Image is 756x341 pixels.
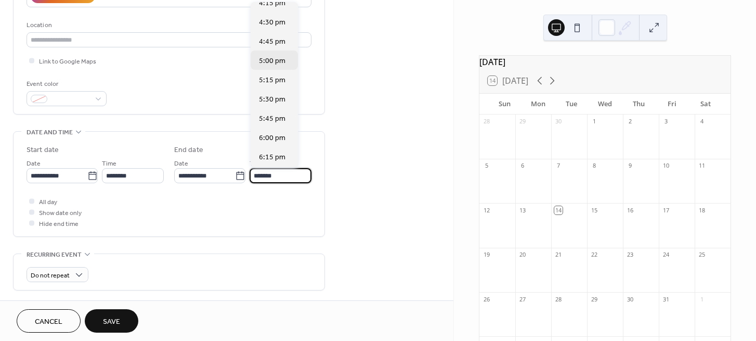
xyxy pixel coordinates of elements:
div: 8 [590,162,598,170]
div: 31 [662,295,670,303]
span: 5:45 pm [259,113,285,124]
div: Sun [488,94,521,115]
span: Link to Google Maps [39,56,96,67]
div: Location [27,20,309,31]
div: 28 [554,295,562,303]
span: 5:00 pm [259,56,285,67]
div: 13 [518,206,526,214]
div: 9 [626,162,634,170]
div: 21 [554,251,562,259]
div: 5 [483,162,490,170]
span: Date and time [27,127,73,138]
span: 5:15 pm [259,75,285,86]
span: 4:45 pm [259,36,285,47]
div: 1 [698,295,706,303]
span: Hide end time [39,219,79,230]
div: Tue [555,94,588,115]
div: 22 [590,251,598,259]
button: Save [85,309,138,333]
div: 15 [590,206,598,214]
span: 6:15 pm [259,152,285,163]
span: Date [27,158,41,169]
div: 10 [662,162,670,170]
div: End date [174,145,203,156]
div: 11 [698,162,706,170]
div: 29 [518,118,526,125]
div: 6 [518,162,526,170]
div: 19 [483,251,490,259]
div: 2 [626,118,634,125]
div: 17 [662,206,670,214]
div: 16 [626,206,634,214]
div: Start date [27,145,59,156]
div: 26 [483,295,490,303]
div: 25 [698,251,706,259]
div: 12 [483,206,490,214]
div: 29 [590,295,598,303]
span: Do not repeat [31,270,70,282]
div: Wed [589,94,622,115]
div: 7 [554,162,562,170]
span: 6:00 pm [259,133,285,144]
div: Thu [622,94,655,115]
div: 30 [626,295,634,303]
div: Event color [27,79,105,90]
span: 4:30 pm [259,17,285,28]
div: Fri [655,94,688,115]
span: Recurring event [27,249,82,260]
span: All day [39,197,57,208]
div: 20 [518,251,526,259]
div: 18 [698,206,706,214]
div: 4 [698,118,706,125]
div: [DATE] [479,56,731,68]
div: Mon [522,94,555,115]
span: 5:30 pm [259,94,285,105]
div: 27 [518,295,526,303]
div: 1 [590,118,598,125]
span: Cancel [35,317,62,327]
div: 14 [554,206,562,214]
div: 24 [662,251,670,259]
span: Show date only [39,208,82,219]
div: 23 [626,251,634,259]
div: 28 [483,118,490,125]
span: Save [103,317,120,327]
div: 30 [554,118,562,125]
span: Time [102,158,116,169]
button: Cancel [17,309,81,333]
div: Sat [689,94,722,115]
span: Date [174,158,188,169]
div: 3 [662,118,670,125]
span: Time [250,158,264,169]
